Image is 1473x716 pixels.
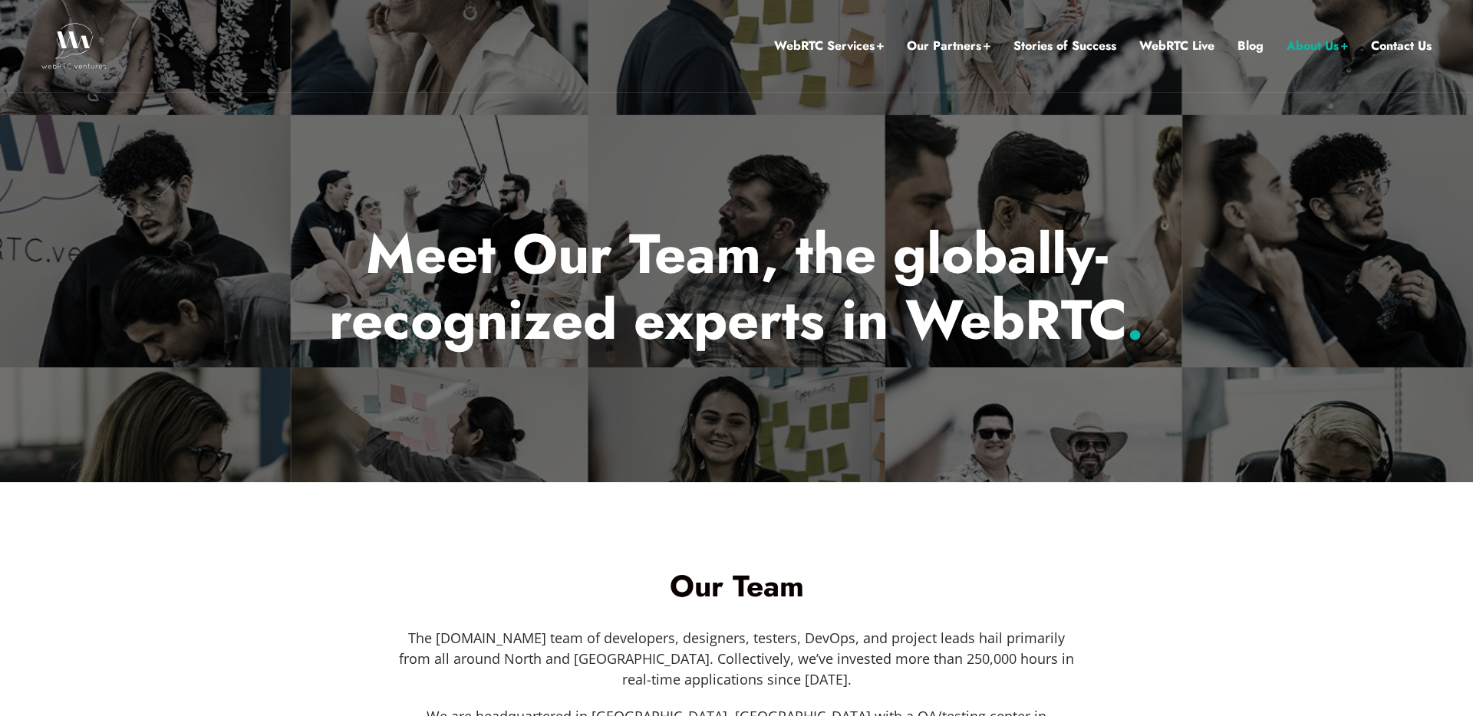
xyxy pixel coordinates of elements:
[393,628,1080,690] p: The [DOMAIN_NAME] team of developers, designers, testers, DevOps, and project leads hail primaril...
[774,36,884,56] a: WebRTC Services
[288,221,1186,353] p: Meet Our Team, the globally-recognized experts in WebRTC
[1013,36,1116,56] a: Stories of Success
[1287,36,1348,56] a: About Us
[1371,36,1432,56] a: Contact Us
[307,571,1166,601] h1: Our Team
[907,36,990,56] a: Our Partners
[41,23,107,69] img: WebRTC.ventures
[1139,36,1214,56] a: WebRTC Live
[1126,280,1144,360] span: .
[1237,36,1264,56] a: Blog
